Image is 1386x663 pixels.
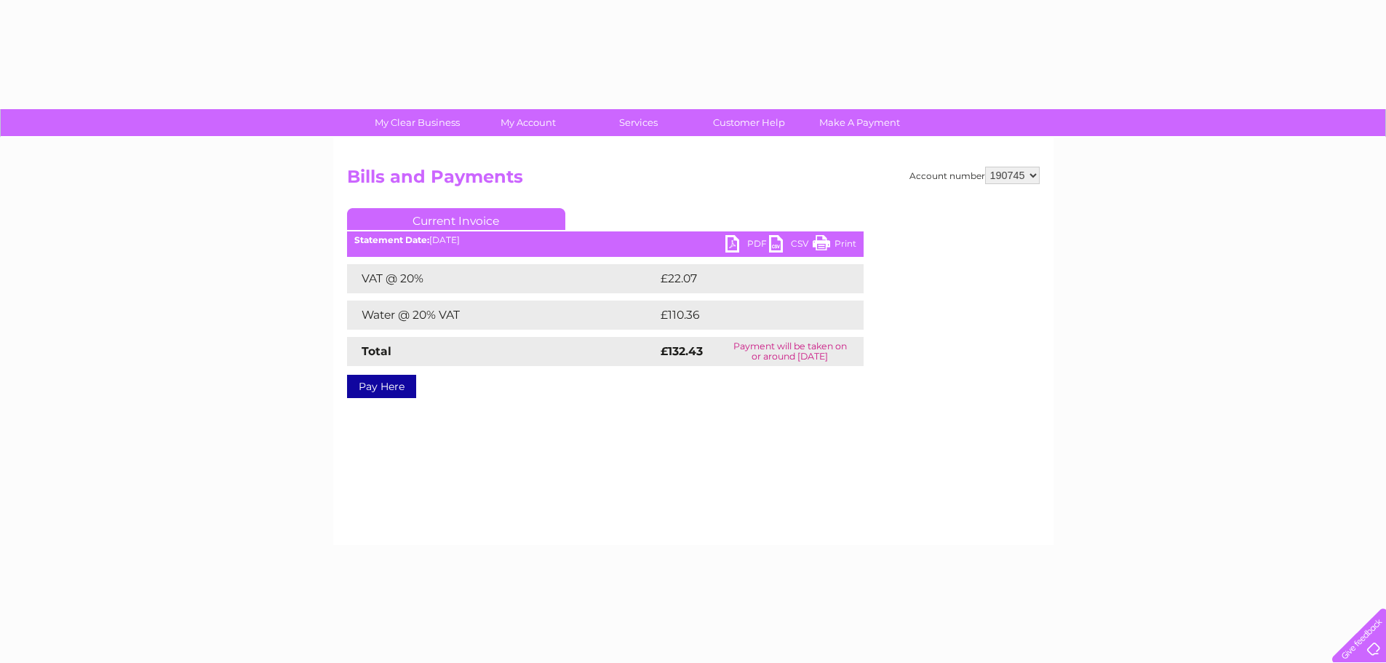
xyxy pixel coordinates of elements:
a: CSV [769,235,813,256]
td: £22.07 [657,264,834,293]
div: [DATE] [347,235,864,245]
a: Customer Help [689,109,809,136]
strong: £132.43 [661,344,703,358]
a: My Account [468,109,588,136]
a: Services [578,109,698,136]
a: Make A Payment [800,109,920,136]
strong: Total [362,344,391,358]
td: Payment will be taken on or around [DATE] [717,337,863,366]
a: PDF [725,235,769,256]
td: Water @ 20% VAT [347,301,657,330]
a: Print [813,235,856,256]
h2: Bills and Payments [347,167,1040,194]
a: Current Invoice [347,208,565,230]
a: Pay Here [347,375,416,398]
a: My Clear Business [357,109,477,136]
td: VAT @ 20% [347,264,657,293]
div: Account number [909,167,1040,184]
b: Statement Date: [354,234,429,245]
td: £110.36 [657,301,836,330]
